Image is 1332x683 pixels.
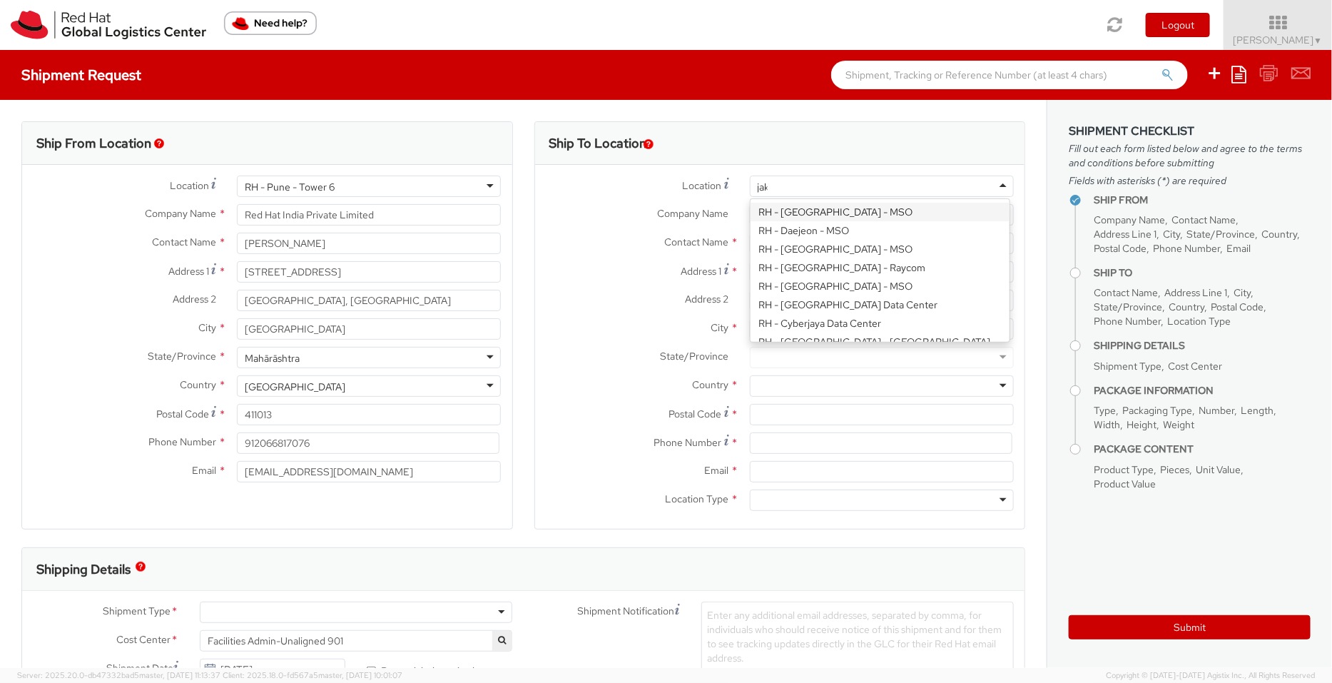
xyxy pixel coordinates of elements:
span: Length [1241,404,1273,417]
span: Cost Center [1168,360,1222,373]
div: RH - [GEOGRAPHIC_DATA] Data Center [751,295,1010,314]
span: Product Value [1094,477,1156,490]
button: Submit [1069,615,1311,639]
span: Phone Number [1094,315,1161,328]
span: Contact Name [665,236,729,248]
span: Company Name [145,207,216,220]
span: Email [192,464,216,477]
span: Country [1169,300,1204,313]
span: Location [683,179,722,192]
span: Client: 2025.18.0-fd567a5 [223,670,402,680]
h4: Package Content [1094,444,1311,455]
span: Company Name [658,207,729,220]
span: Phone Number [654,436,722,449]
h4: Package Information [1094,385,1311,396]
span: Shipment Date [106,661,173,676]
span: Fill out each form listed below and agree to the terms and conditions before submitting [1069,141,1311,170]
div: RH - [GEOGRAPHIC_DATA] - MSO [751,277,1010,295]
span: master, [DATE] 11:13:37 [139,670,220,680]
span: Phone Number [148,435,216,448]
div: RH - [GEOGRAPHIC_DATA] - Raycom [751,258,1010,277]
div: RH - [GEOGRAPHIC_DATA] - [GEOGRAPHIC_DATA] [751,333,1010,351]
img: rh-logistics-00dfa346123c4ec078e1.svg [11,11,206,39]
button: Logout [1146,13,1210,37]
span: Address Line 1 [1164,286,1227,299]
span: Contact Name [152,236,216,248]
span: Location [170,179,209,192]
span: Postal Code [1094,242,1147,255]
span: State/Province [148,350,216,363]
span: Unit Value [1196,463,1241,476]
label: Return label required [367,662,477,678]
h4: Ship From [1094,195,1311,206]
span: Height [1127,418,1156,431]
button: Need help? [224,11,317,35]
span: State/Province [661,350,729,363]
h3: Shipment Checklist [1069,125,1311,138]
span: Fields with asterisks (*) are required [1069,173,1311,188]
span: Width [1094,418,1120,431]
span: Shipment Type [1094,360,1161,373]
span: Phone Number [1153,242,1220,255]
span: Postal Code [156,408,209,420]
span: Contact Name [1171,213,1236,226]
span: Postal Code [1211,300,1264,313]
span: City [1234,286,1251,299]
span: Email [1226,242,1251,255]
span: State/Province [1094,300,1162,313]
span: Pieces [1160,463,1189,476]
span: Product Type [1094,463,1154,476]
div: RH - Daejeon - MSO [751,221,1010,240]
span: Shipment Notification [578,604,675,619]
span: Address 2 [173,293,216,305]
span: Location Type [1167,315,1231,328]
input: Shipment, Tracking or Reference Number (at least 4 chars) [831,61,1188,89]
span: Country [1261,228,1297,241]
span: [PERSON_NAME] [1234,34,1323,46]
span: Packaging Type [1122,404,1192,417]
span: ▼ [1314,35,1323,46]
span: Enter any additional email addresses, separated by comma, for individuals who should receive noti... [708,609,1002,664]
span: Copyright © [DATE]-[DATE] Agistix Inc., All Rights Reserved [1106,670,1315,682]
div: RH - Pune - Tower 6 [245,180,335,194]
span: Address 1 [681,265,722,278]
span: Cost Center [116,632,171,649]
div: RH - [GEOGRAPHIC_DATA] - MSO [751,203,1010,221]
span: City [1163,228,1180,241]
span: Company Name [1094,213,1165,226]
span: Server: 2025.20.0-db47332bad5 [17,670,220,680]
span: Address 2 [686,293,729,305]
div: Mahārāshtra [245,351,300,365]
span: Country [180,378,216,391]
span: Number [1199,404,1234,417]
span: Country [693,378,729,391]
span: Type [1094,404,1116,417]
input: Return label required [367,667,376,676]
div: RH - Cyberjaya Data Center [751,314,1010,333]
h3: Ship To Location [549,136,647,151]
span: Facilities Admin-Unaligned 901 [200,630,512,652]
span: State/Province [1186,228,1255,241]
span: Shipment Type [103,604,171,620]
span: Email [705,464,729,477]
span: Contact Name [1094,286,1158,299]
span: Postal Code [669,408,722,420]
span: master, [DATE] 10:01:07 [318,670,402,680]
span: City [711,321,729,334]
span: Facilities Admin-Unaligned 901 [208,634,504,647]
h3: Ship From Location [36,136,151,151]
div: RH - [GEOGRAPHIC_DATA] - MSO [751,240,1010,258]
span: Weight [1163,418,1194,431]
span: Location Type [666,492,729,505]
div: [GEOGRAPHIC_DATA] [245,380,345,394]
span: City [198,321,216,334]
h4: Ship To [1094,268,1311,278]
h4: Shipping Details [1094,340,1311,351]
span: Address Line 1 [1094,228,1156,241]
h3: Shipping Details [36,562,131,577]
span: Address 1 [168,265,209,278]
h4: Shipment Request [21,67,141,83]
